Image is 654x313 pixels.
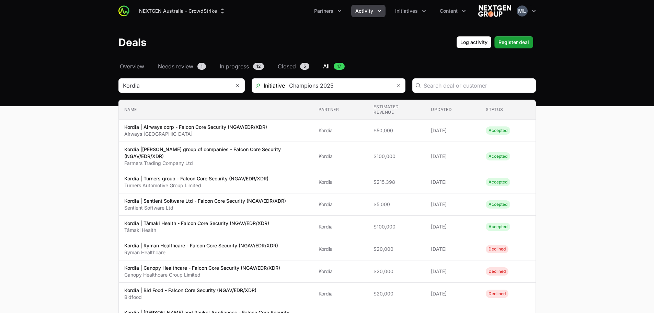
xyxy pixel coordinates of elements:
[313,100,368,120] th: Partner
[391,79,405,92] button: Remove
[494,36,533,48] button: Register deal
[431,223,475,230] span: [DATE]
[374,127,420,134] span: $50,000
[374,290,420,297] span: $20,000
[124,204,286,211] p: Sentient Software Ltd
[310,5,346,17] div: Partners menu
[319,246,363,253] span: Kordia
[124,287,256,294] p: Kordia | Bid Food - Falcon Core Security (NGAV/EDR/XDR)
[424,81,531,90] input: Search deal or customer
[391,5,430,17] button: Initiatives
[456,36,533,48] div: Primary actions
[431,290,475,297] span: [DATE]
[314,8,333,14] span: Partners
[253,63,264,70] span: 12
[310,5,346,17] button: Partners
[319,127,363,134] span: Kordia
[118,62,536,70] nav: Deals navigation
[440,8,458,14] span: Content
[124,146,308,160] p: Kordia |[PERSON_NAME] group of companies - Falcon Core Security (NGAV/EDR/XDR)
[478,4,511,18] img: NEXTGEN Australia
[124,182,268,189] p: Turners Automotive Group Limited
[124,175,268,182] p: Kordia | Turners group - Falcon Core Security (NGAV/EDR/XDR)
[460,38,487,46] span: Log activity
[498,38,529,46] span: Register deal
[351,5,386,17] div: Activity menu
[118,5,129,16] img: ActivitySource
[368,100,425,120] th: Estimated revenue
[220,62,249,70] span: In progress
[118,36,147,48] h1: Deals
[158,62,193,70] span: Needs review
[124,131,267,137] p: Airways [GEOGRAPHIC_DATA]
[374,268,420,275] span: $20,000
[319,268,363,275] span: Kordia
[319,290,363,297] span: Kordia
[124,124,267,131] p: Kordia | Airways corp - Falcon Core Security (NGAV/EDR/XDR)
[374,153,420,160] span: $100,000
[276,62,311,70] a: Closed5
[278,62,296,70] span: Closed
[252,81,285,90] span: Initiative
[425,100,480,120] th: Updated
[322,62,346,70] a: All17
[124,227,269,234] p: Tāmaki Health
[431,179,475,186] span: [DATE]
[135,5,230,17] button: NEXTGEN Australia - CrowdStrike
[197,63,206,70] span: 1
[351,5,386,17] button: Activity
[119,100,313,120] th: Name
[231,79,244,92] button: Remove
[431,127,475,134] span: [DATE]
[431,268,475,275] span: [DATE]
[319,201,363,208] span: Kordia
[124,294,256,301] p: Bidfood
[124,160,308,167] p: Farmers Trading Company Ltd
[124,265,280,271] p: Kordia | Canopy Healthcare - Falcon Core Security (NGAV/EDR/XDR)
[431,153,475,160] span: [DATE]
[129,5,470,17] div: Main navigation
[319,179,363,186] span: Kordia
[300,63,309,70] span: 5
[334,63,345,70] span: 17
[395,8,418,14] span: Initiatives
[157,62,207,70] a: Needs review1
[456,36,492,48] button: Log activity
[391,5,430,17] div: Initiatives menu
[355,8,373,14] span: Activity
[124,271,280,278] p: Canopy Healthcare Group Limited
[517,5,528,16] img: Mustafa Larki
[431,201,475,208] span: [DATE]
[120,62,144,70] span: Overview
[319,223,363,230] span: Kordia
[374,246,420,253] span: $20,000
[323,62,330,70] span: All
[319,153,363,160] span: Kordia
[119,79,231,92] input: Search partner
[218,62,265,70] a: In progress12
[374,223,420,230] span: $100,000
[374,201,420,208] span: $5,000
[480,100,535,120] th: Status
[124,198,286,204] p: Kordia | Sentient Software Ltd - Falcon Core Security (NGAV/EDR/XDR)
[436,5,470,17] button: Content
[436,5,470,17] div: Content menu
[124,242,278,249] p: Kordia | Ryman Healthcare - Falcon Core Security (NGAV/EDR/XDR)
[118,62,146,70] a: Overview
[124,249,278,256] p: Ryman Healthcare
[431,246,475,253] span: [DATE]
[135,5,230,17] div: Supplier switch menu
[124,220,269,227] p: Kordia | Tāmaki Health - Falcon Core Security (NGAV/EDR/XDR)
[374,179,420,186] span: $215,398
[285,79,391,92] input: Search initiatives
